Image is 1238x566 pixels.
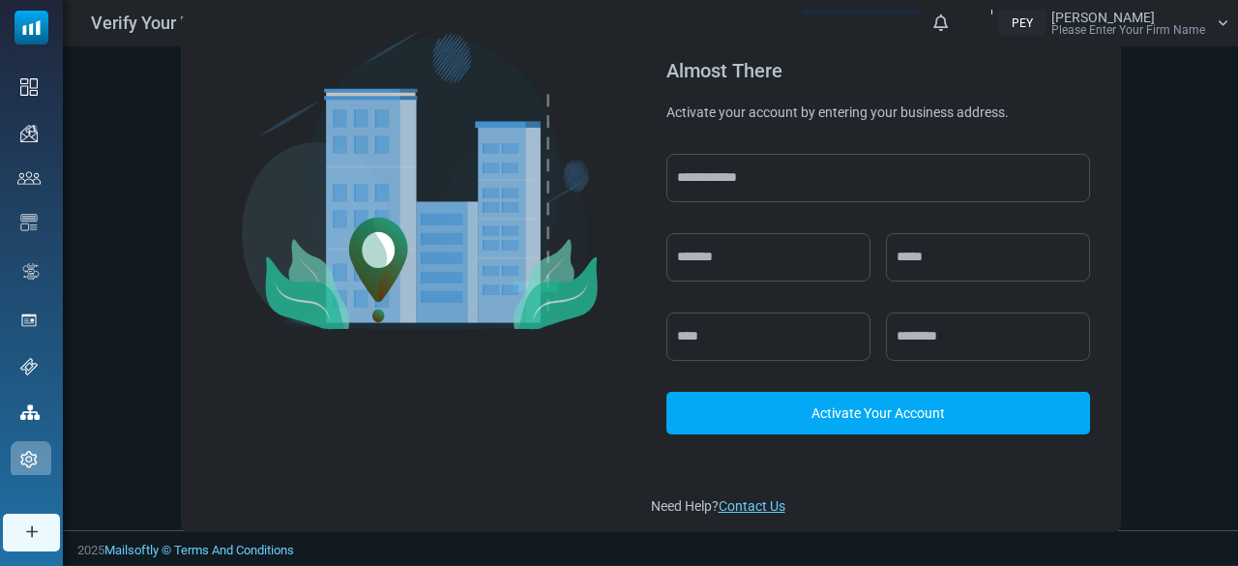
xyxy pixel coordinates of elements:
span: [PERSON_NAME] [1051,11,1155,24]
img: mailsoftly_icon_blue_white.svg [15,11,48,45]
img: contacts-icon.svg [17,171,41,185]
span: Verify Your Phone [91,10,229,36]
div: Need Help? [651,496,1105,517]
span: translation missing: en.layouts.footer.terms_and_conditions [174,543,294,557]
img: email-templates-icon.svg [20,214,38,231]
a: Activate Your Account [666,392,1090,434]
img: landing_pages.svg [20,312,38,329]
img: support-icon.svg [20,358,38,375]
div: Activate your account by entering your business address. [666,104,1090,123]
div: Almost There [666,61,1090,80]
footer: 2025 [63,530,1238,565]
img: settings-icon.svg [20,451,38,468]
a: Mailsoftly © [104,543,171,557]
a: Contact Us [719,498,785,514]
a: PEY [PERSON_NAME] Please Enter Your Firm Name [998,10,1228,36]
img: campaigns-icon.png [20,125,38,142]
div: PEY [998,10,1046,36]
a: Upgrade Account [798,10,924,35]
img: workflow.svg [20,260,42,283]
a: Terms And Conditions [174,543,294,557]
span: Please Enter Your Firm Name [1051,24,1205,36]
img: dashboard-icon.svg [20,78,38,96]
